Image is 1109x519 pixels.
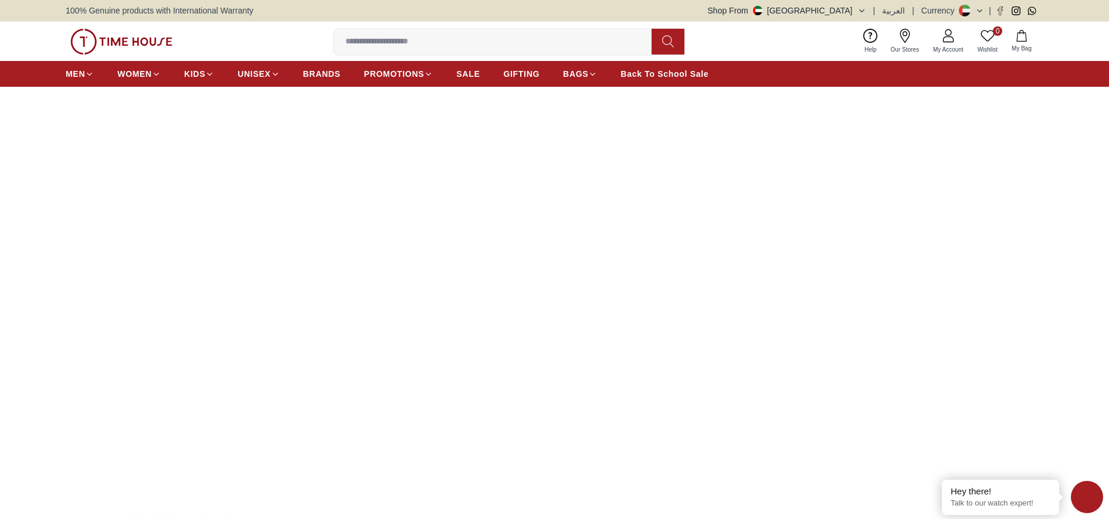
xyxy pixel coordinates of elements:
a: Instagram [1012,6,1020,15]
span: MEN [66,68,85,80]
a: BRANDS [303,63,341,84]
span: Our Stores [886,45,924,54]
div: Hey there! [951,486,1050,497]
button: Shop From[GEOGRAPHIC_DATA] [708,5,866,16]
span: 0 [993,26,1002,36]
img: United Arab Emirates [753,6,762,15]
span: Back To School Sale [620,68,708,80]
span: BRANDS [303,68,341,80]
img: ... [70,29,172,55]
a: BAGS [563,63,597,84]
a: MEN [66,63,94,84]
a: UNISEX [238,63,279,84]
span: 100% Genuine products with International Warranty [66,5,253,16]
a: Whatsapp [1027,6,1036,15]
span: GIFTING [503,68,540,80]
span: UNISEX [238,68,270,80]
span: | [873,5,876,16]
p: Talk to our watch expert! [951,498,1050,508]
a: Facebook [996,6,1005,15]
a: Back To School Sale [620,63,708,84]
button: العربية [882,5,905,16]
span: KIDS [184,68,205,80]
span: SALE [456,68,480,80]
span: Wishlist [973,45,1002,54]
a: KIDS [184,63,214,84]
a: WOMEN [117,63,161,84]
span: My Account [928,45,968,54]
span: Help [860,45,881,54]
div: Chat Widget [1071,481,1103,513]
span: WOMEN [117,68,152,80]
span: | [912,5,914,16]
a: Our Stores [884,26,926,56]
div: Currency [921,5,959,16]
a: 0Wishlist [971,26,1005,56]
span: PROMOTIONS [364,68,425,80]
span: | [989,5,991,16]
a: PROMOTIONS [364,63,433,84]
a: SALE [456,63,480,84]
span: BAGS [563,68,588,80]
a: GIFTING [503,63,540,84]
a: Help [857,26,884,56]
button: My Bag [1005,28,1039,55]
span: My Bag [1007,44,1036,53]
